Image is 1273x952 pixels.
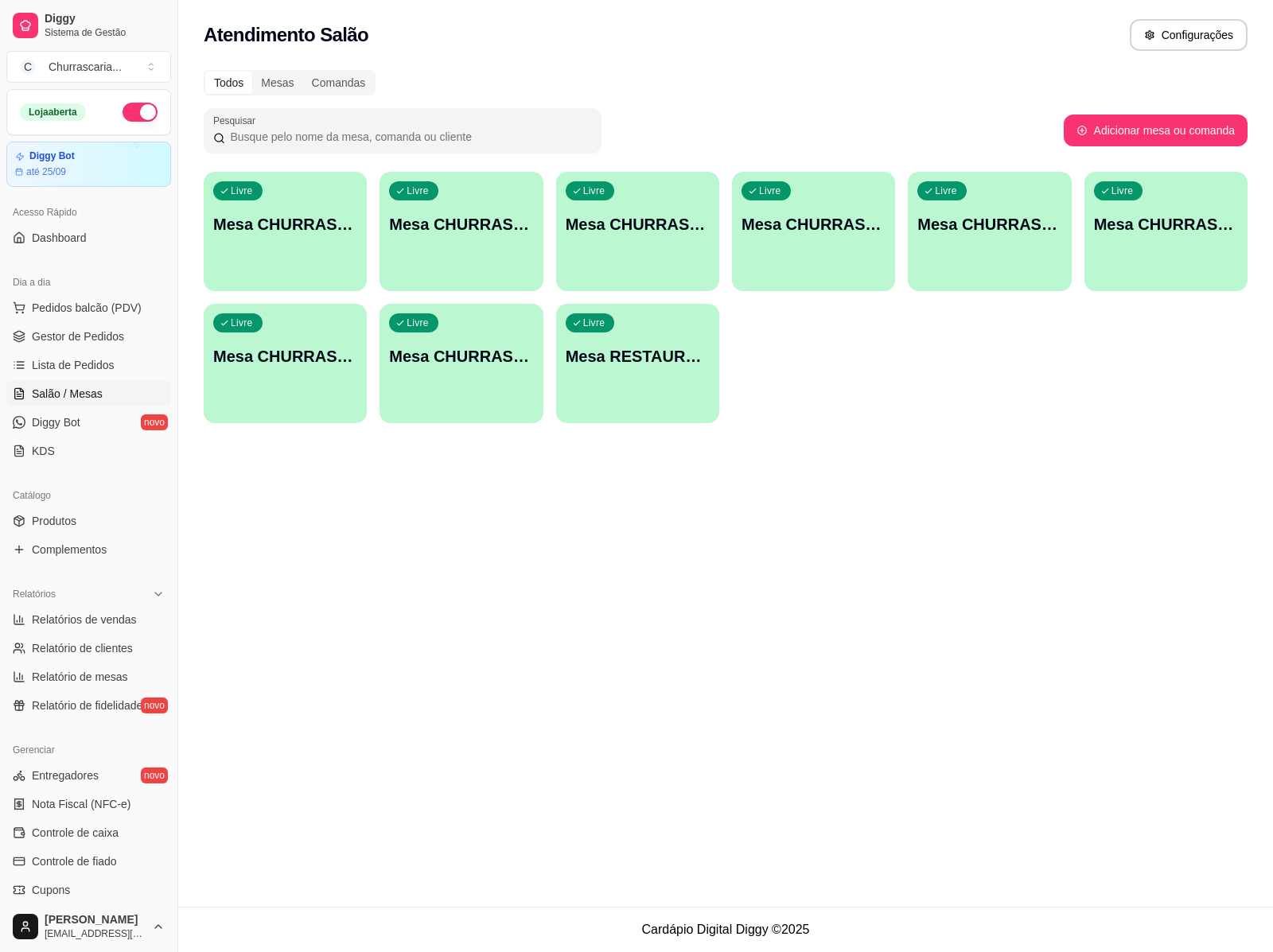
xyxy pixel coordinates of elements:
[32,300,142,316] span: Pedidos balcão (PDV)
[32,853,117,869] span: Controle de fiado
[204,304,367,423] button: LivreMesa CHURRASCARIA 7
[6,483,171,508] div: Catálogo
[32,882,70,898] span: Cupons
[13,588,56,600] span: Relatórios
[6,6,171,45] a: DiggySistema de Gestão
[26,165,66,178] article: até 25/09
[742,213,886,235] p: Mesa CHURRASCARIA 4
[20,103,86,121] div: Loja aberta
[213,114,261,127] label: Pesquisar
[123,103,158,122] button: Alterar Status
[204,172,367,291] button: LivreMesa CHURRASCARIA 1
[6,200,171,225] div: Acesso Rápido
[6,142,171,187] a: Diggy Botaté 25/09
[6,225,171,251] a: Dashboard
[6,791,171,817] a: Nota Fiscal (NFC-e)
[759,185,781,197] p: Livre
[1064,115,1248,146] button: Adicionar mesa ou comanda
[6,51,171,83] button: Select a team
[6,508,171,534] a: Produtos
[6,693,171,718] a: Relatório de fidelidadenovo
[32,414,80,430] span: Diggy Bot
[935,185,957,197] p: Livre
[389,213,533,235] p: Mesa CHURRASCARIA 2
[32,640,133,656] span: Relatório de clientes
[32,357,115,373] span: Lista de Pedidos
[32,825,119,841] span: Controle de caixa
[45,26,165,39] span: Sistema de Gestão
[380,304,543,423] button: LivreMesa CHURRASCARIA 8
[204,22,368,48] h2: Atendimento Salão
[1111,185,1134,197] p: Livre
[6,737,171,763] div: Gerenciar
[6,324,171,349] a: Gestor de Pedidos
[205,72,252,94] div: Todos
[6,270,171,295] div: Dia a dia
[1084,172,1248,291] button: LivreMesa CHURRASCARIA 6
[32,513,76,529] span: Produtos
[6,664,171,690] a: Relatório de mesas
[6,820,171,845] a: Controle de caixa
[583,185,605,197] p: Livre
[917,213,1061,235] p: Mesa CHURRASCARIA 5
[1094,213,1238,235] p: Mesa CHURRASCARIA 6
[6,763,171,788] a: Entregadoresnovo
[303,72,375,94] div: Comandas
[6,849,171,874] a: Controle de fiado
[225,129,592,145] input: Pesquisar
[252,72,302,94] div: Mesas
[213,345,357,367] p: Mesa CHURRASCARIA 7
[32,767,99,783] span: Entregadores
[6,537,171,562] a: Complementos
[45,913,146,927] span: [PERSON_NAME]
[380,172,543,291] button: LivreMesa CHURRASCARIA 2
[49,59,122,75] div: Churrascaria ...
[32,328,124,344] span: Gestor de Pedidos
[6,295,171,321] button: Pedidos balcão (PDV)
[45,927,146,940] span: [EMAIL_ADDRESS][DOMAIN_NAME]
[6,352,171,378] a: Lista de Pedidos
[20,59,36,75] span: C
[566,213,710,235] p: Mesa CHURRASCARIA 3
[556,172,719,291] button: LivreMesa CHURRASCARIA 3
[178,907,1273,952] footer: Cardápio Digital Diggy © 2025
[732,172,895,291] button: LivreMesa CHURRASCARIA 4
[407,185,429,197] p: Livre
[32,669,128,685] span: Relatório de mesas
[32,386,103,402] span: Salão / Mesas
[389,345,533,367] p: Mesa CHURRASCARIA 8
[583,317,605,329] p: Livre
[566,345,710,367] p: Mesa RESTAURANTE 1
[32,697,142,713] span: Relatório de fidelidade
[6,877,171,903] a: Cupons
[6,410,171,435] a: Diggy Botnovo
[407,317,429,329] p: Livre
[32,443,55,459] span: KDS
[29,150,75,162] article: Diggy Bot
[32,612,137,628] span: Relatórios de vendas
[45,12,165,26] span: Diggy
[6,635,171,661] a: Relatório de clientes
[6,381,171,406] a: Salão / Mesas
[213,213,357,235] p: Mesa CHURRASCARIA 1
[32,230,87,246] span: Dashboard
[32,796,130,812] span: Nota Fiscal (NFC-e)
[6,607,171,632] a: Relatórios de vendas
[908,172,1071,291] button: LivreMesa CHURRASCARIA 5
[6,907,171,946] button: [PERSON_NAME][EMAIL_ADDRESS][DOMAIN_NAME]
[32,542,107,558] span: Complementos
[231,185,253,197] p: Livre
[6,438,171,464] a: KDS
[556,304,719,423] button: LivreMesa RESTAURANTE 1
[231,317,253,329] p: Livre
[1130,19,1248,51] button: Configurações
